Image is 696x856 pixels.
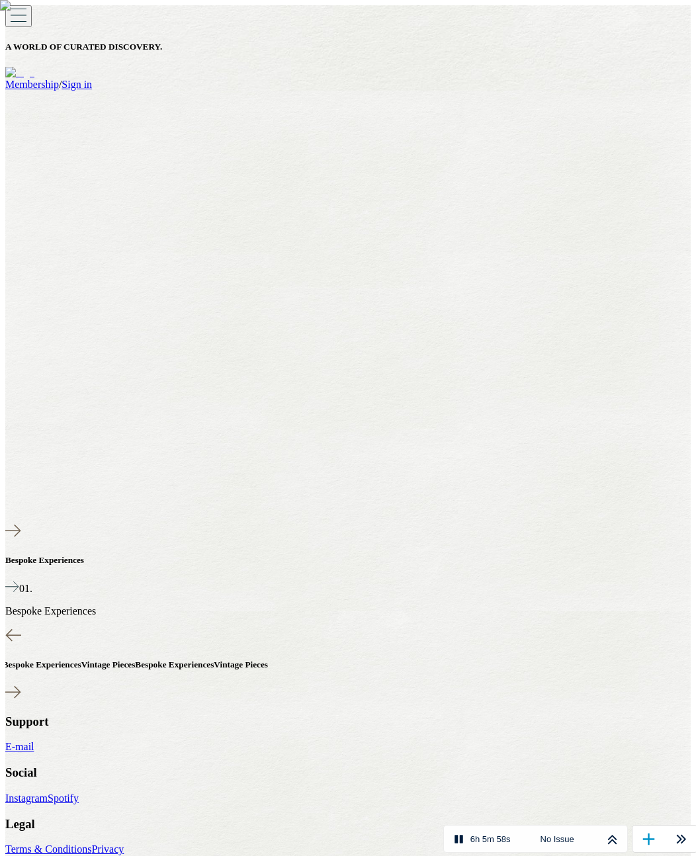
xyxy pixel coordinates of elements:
[5,583,32,594] span: 01.
[214,660,268,670] h5: Vintage Pieces
[135,660,214,670] h5: Bespoke Experiences
[3,660,81,670] h5: Bespoke Experiences
[81,660,136,670] h5: Vintage Pieces
[5,555,331,566] h5: Bespoke Experiences
[5,605,331,617] p: Bespoke Experiences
